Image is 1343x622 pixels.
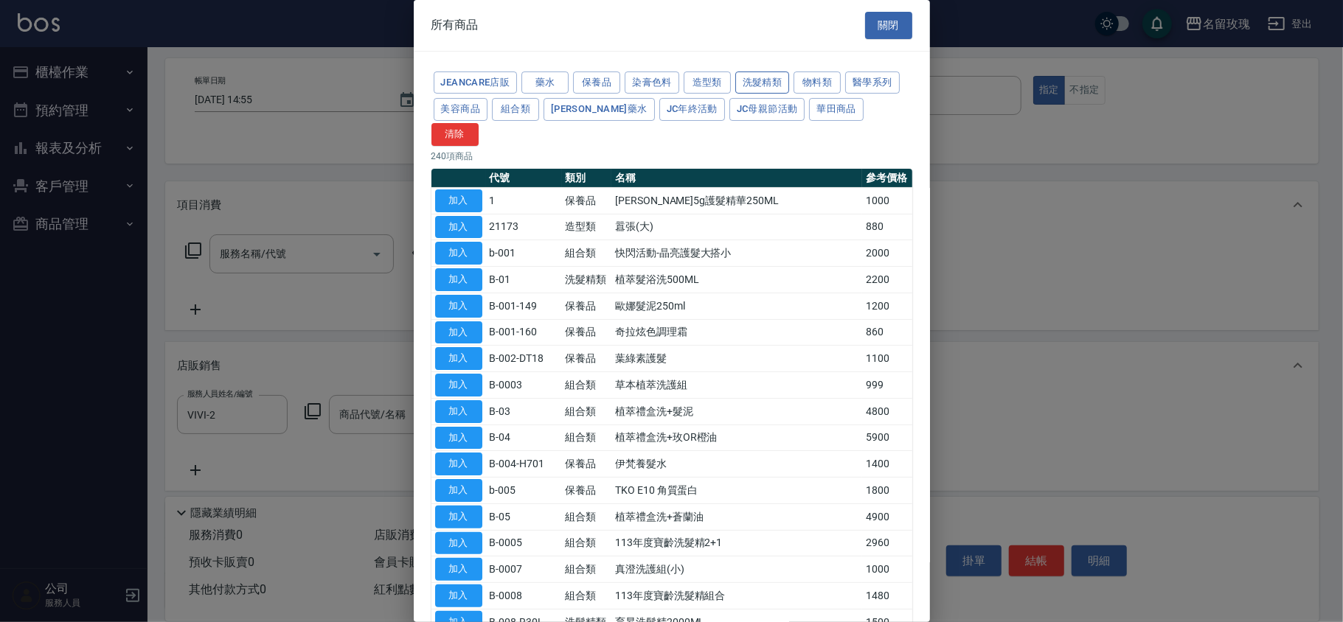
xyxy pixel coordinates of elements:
button: 加入 [435,295,482,318]
button: 加入 [435,347,482,370]
td: 880 [862,214,912,240]
td: 2000 [862,240,912,267]
button: 造型類 [684,71,731,94]
td: 保養品 [562,478,612,504]
td: 保養品 [562,346,612,372]
td: 草本植萃洗護組 [611,372,862,399]
button: 美容商品 [434,98,488,121]
td: 快閃活動-晶亮護髮大搭小 [611,240,862,267]
td: B-03 [486,398,562,424]
button: 染膏色料 [625,71,679,94]
button: 加入 [435,400,482,423]
td: 植萃髮浴洗500ML [611,267,862,293]
td: B-0003 [486,372,562,399]
td: 保養品 [562,293,612,319]
button: 保養品 [573,71,620,94]
td: 1000 [862,187,912,214]
td: 組合類 [562,583,612,609]
td: 歐娜髮泥250ml [611,293,862,319]
th: 名稱 [611,169,862,188]
td: 洗髮精類 [562,267,612,293]
button: 關閉 [865,12,912,39]
td: 植萃禮盒洗+髮泥 [611,398,862,424]
button: JC年終活動 [659,98,725,121]
td: B-002-DT18 [486,346,562,372]
button: 加入 [435,427,482,450]
td: 1800 [862,478,912,504]
button: [PERSON_NAME]藥水 [544,98,655,121]
td: 21173 [486,214,562,240]
td: 1100 [862,346,912,372]
button: 加入 [435,216,482,239]
button: 加入 [435,374,482,396]
td: 伊梵養髮水 [611,451,862,478]
button: 華田商品 [809,98,864,121]
button: 加入 [435,268,482,291]
td: 組合類 [562,530,612,556]
td: 2200 [862,267,912,293]
td: 囂張(大) [611,214,862,240]
td: 植萃禮盒洗+玫OR橙油 [611,424,862,451]
button: 加入 [435,189,482,212]
td: 1400 [862,451,912,478]
button: 加入 [435,558,482,581]
td: 1 [486,187,562,214]
td: TKO E10 角質蛋白 [611,478,862,504]
td: B-001-149 [486,293,562,319]
button: 加入 [435,452,482,475]
span: 所有商品 [431,18,479,32]
td: 1200 [862,293,912,319]
td: 860 [862,319,912,346]
td: b-001 [486,240,562,267]
td: 組合類 [562,372,612,399]
th: 代號 [486,169,562,188]
td: 保養品 [562,187,612,214]
td: 造型類 [562,214,612,240]
td: 組合類 [562,398,612,424]
td: B-0005 [486,530,562,556]
td: 保養品 [562,451,612,478]
button: 加入 [435,506,482,528]
td: 1480 [862,583,912,609]
th: 類別 [562,169,612,188]
td: B-0007 [486,556,562,583]
button: 加入 [435,242,482,265]
td: 組合類 [562,556,612,583]
td: B-0008 [486,583,562,609]
button: 加入 [435,321,482,344]
button: 加入 [435,532,482,555]
p: 240 項商品 [431,150,912,163]
button: 加入 [435,584,482,607]
td: 4900 [862,503,912,530]
td: 保養品 [562,319,612,346]
td: 組合類 [562,240,612,267]
td: 組合類 [562,424,612,451]
td: B-01 [486,267,562,293]
button: 組合類 [492,98,539,121]
td: 113年度寶齡洗髮精2+1 [611,530,862,556]
td: 999 [862,372,912,399]
td: 真澄洗護組(小) [611,556,862,583]
td: B-04 [486,424,562,451]
td: 植萃禮盒洗+蒼蘭油 [611,503,862,530]
button: 加入 [435,479,482,502]
td: B-05 [486,503,562,530]
button: JC母親節活動 [729,98,805,121]
td: 葉綠素護髮 [611,346,862,372]
button: 藥水 [521,71,569,94]
td: 113年度寶齡洗髮精組合 [611,583,862,609]
td: 1000 [862,556,912,583]
td: 4800 [862,398,912,424]
td: 5900 [862,424,912,451]
td: 奇拉炫色調理霜 [611,319,862,346]
td: B-004-H701 [486,451,562,478]
td: 組合類 [562,503,612,530]
button: JeanCare店販 [434,71,518,94]
td: B-001-160 [486,319,562,346]
td: 2960 [862,530,912,556]
button: 物料類 [794,71,841,94]
th: 參考價格 [862,169,912,188]
td: b-005 [486,478,562,504]
button: 醫學系列 [845,71,900,94]
button: 洗髮精類 [735,71,790,94]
